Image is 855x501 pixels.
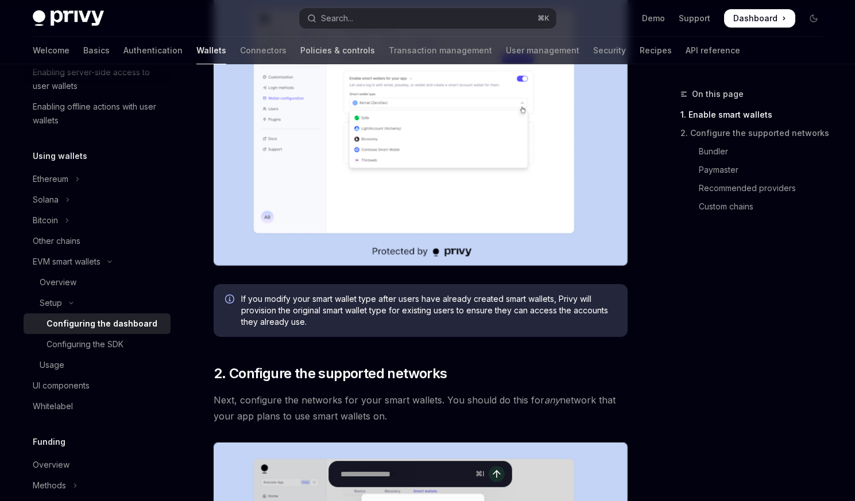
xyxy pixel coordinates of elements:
div: UI components [33,379,90,393]
a: Recipes [640,37,672,64]
a: Wallets [196,37,226,64]
a: Overview [24,272,171,293]
div: Search... [321,11,353,25]
span: Next, configure the networks for your smart wallets. You should do this for network that your app... [214,392,628,424]
a: Support [679,13,710,24]
img: dark logo [33,10,104,26]
svg: Info [225,294,237,306]
a: Configuring the dashboard [24,313,171,334]
span: Dashboard [733,13,777,24]
a: Policies & controls [300,37,375,64]
button: Toggle Ethereum section [24,169,171,189]
a: Authentication [123,37,183,64]
div: Configuring the SDK [47,337,123,351]
div: Ethereum [33,172,68,186]
a: Welcome [33,37,69,64]
div: Enabling offline actions with user wallets [33,100,164,127]
div: Setup [40,296,62,310]
a: 1. Enable smart wallets [680,106,832,124]
div: Overview [33,458,69,472]
a: Basics [83,37,110,64]
div: Solana [33,193,59,207]
span: If you modify your smart wallet type after users have already created smart wallets, Privy will p... [241,293,616,328]
a: Bundler [680,142,832,161]
a: Recommended providers [680,179,832,197]
button: Toggle Bitcoin section [24,210,171,231]
span: On this page [692,87,744,101]
button: Toggle Methods section [24,475,171,496]
h5: Funding [33,435,65,449]
a: Connectors [240,37,287,64]
a: Configuring the SDK [24,334,171,355]
a: 2. Configure the supported networks [680,124,832,142]
h5: Using wallets [33,149,87,163]
a: UI components [24,375,171,396]
a: Security [593,37,626,64]
button: Open search [299,8,556,29]
div: EVM smart wallets [33,255,100,269]
a: Enabling offline actions with user wallets [24,96,171,131]
span: ⌘ K [537,14,550,23]
a: Other chains [24,231,171,251]
a: Whitelabel [24,396,171,417]
a: API reference [686,37,740,64]
button: Toggle dark mode [804,9,823,28]
a: User management [506,37,579,64]
div: Usage [40,358,64,372]
div: Methods [33,479,66,492]
button: Send message [489,466,505,482]
a: Usage [24,355,171,375]
em: any [544,394,560,406]
span: 2. Configure the supported networks [214,364,447,383]
a: Transaction management [389,37,492,64]
div: Configuring the dashboard [47,317,157,331]
a: Overview [24,455,171,475]
button: Toggle Setup section [24,293,171,313]
div: Whitelabel [33,399,73,413]
a: Paymaster [680,161,832,179]
button: Toggle EVM smart wallets section [24,251,171,272]
div: Bitcoin [33,213,58,227]
div: Overview [40,275,76,289]
a: Demo [642,13,665,24]
div: Other chains [33,234,80,248]
a: Dashboard [724,9,795,28]
button: Toggle Solana section [24,189,171,210]
input: Ask a question... [341,461,471,487]
a: Custom chains [680,197,832,216]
